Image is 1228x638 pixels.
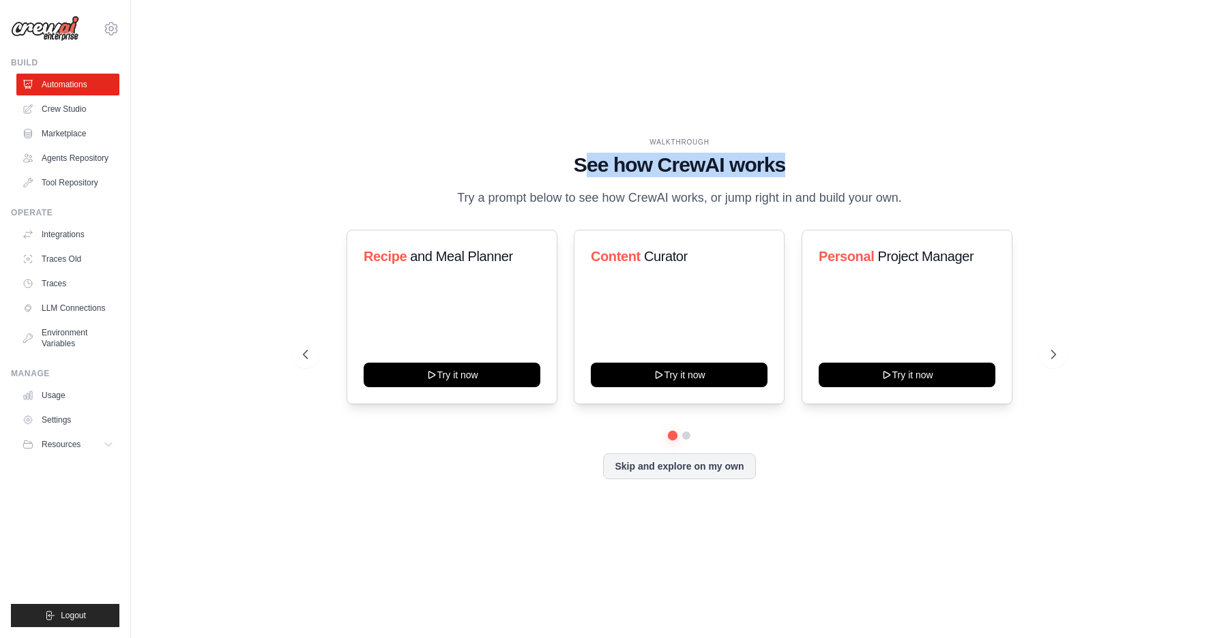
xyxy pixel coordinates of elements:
[16,248,119,270] a: Traces Old
[16,409,119,431] a: Settings
[644,249,688,264] span: Curator
[1160,573,1228,638] div: 채팅 위젯
[591,249,641,264] span: Content
[42,439,81,450] span: Resources
[16,384,119,406] a: Usage
[819,249,874,264] span: Personal
[303,153,1056,177] h1: See how CrewAI works
[16,273,119,294] a: Traces
[16,322,119,354] a: Environment Variables
[877,249,974,264] span: Project Manager
[11,57,119,68] div: Build
[16,123,119,145] a: Marketplace
[16,74,119,95] a: Automations
[16,434,119,455] button: Resources
[11,368,119,379] div: Manage
[11,16,79,42] img: Logo
[16,297,119,319] a: LLM Connections
[1160,573,1228,638] iframe: Chat Widget
[16,147,119,169] a: Agents Repository
[410,249,512,264] span: and Meal Planner
[603,453,755,479] button: Skip and explore on my own
[61,610,86,621] span: Logout
[591,363,767,387] button: Try it now
[450,188,909,208] p: Try a prompt below to see how CrewAI works, or jump right in and build your own.
[364,249,407,264] span: Recipe
[11,207,119,218] div: Operate
[819,363,995,387] button: Try it now
[16,172,119,194] a: Tool Repository
[364,363,540,387] button: Try it now
[303,137,1056,147] div: WALKTHROUGH
[11,604,119,627] button: Logout
[16,98,119,120] a: Crew Studio
[16,224,119,245] a: Integrations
